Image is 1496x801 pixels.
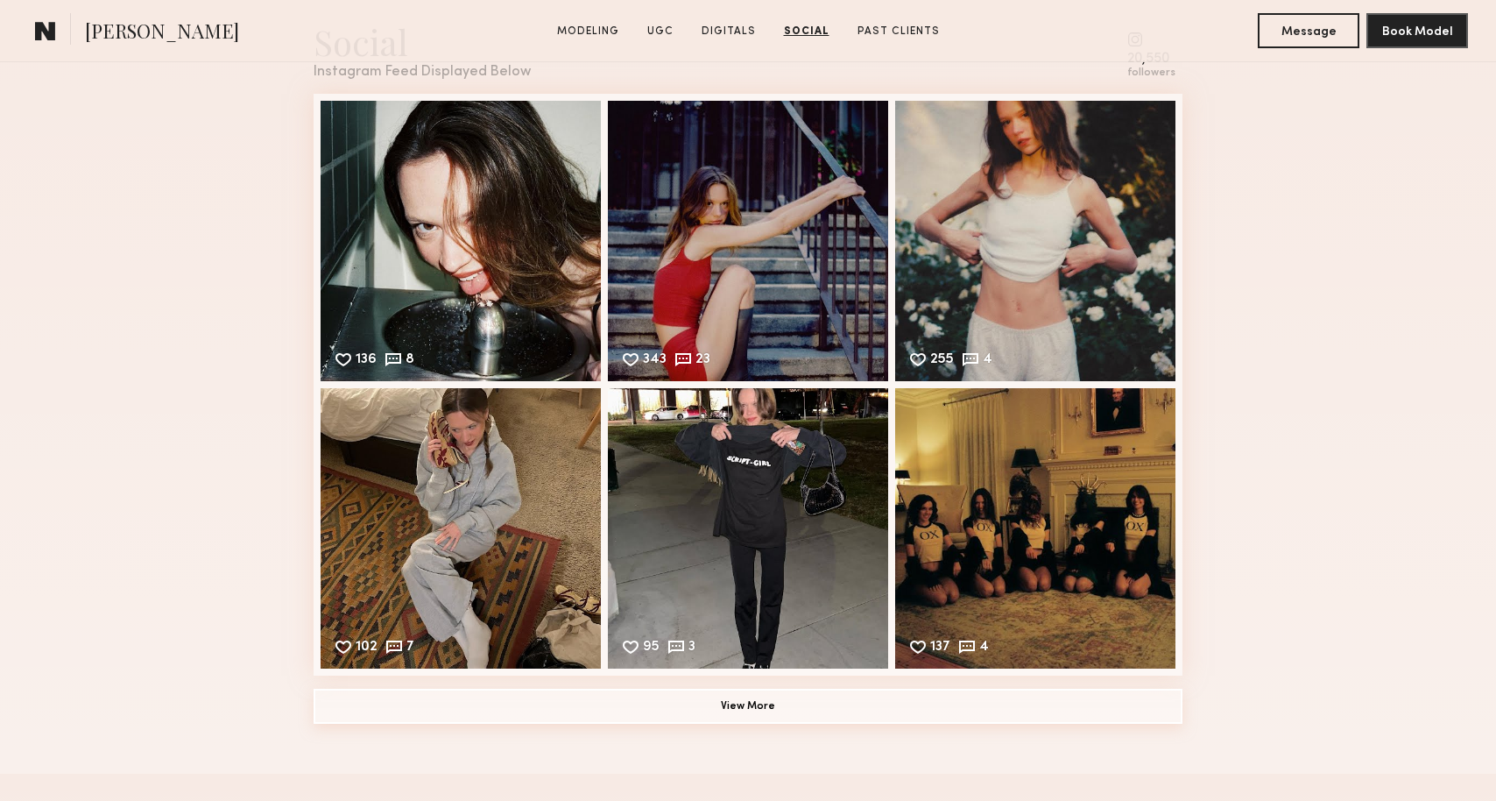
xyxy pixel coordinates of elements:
button: View More [314,689,1182,724]
a: Past Clients [850,24,947,39]
button: Message [1258,13,1359,48]
div: followers [1127,67,1175,80]
div: 20,550 [1127,53,1175,66]
a: UGC [640,24,681,39]
div: 95 [643,641,660,656]
a: Digitals [695,24,763,39]
div: 102 [356,641,378,656]
a: Social [777,24,836,39]
div: 3 [688,641,695,656]
div: 23 [695,353,710,369]
div: 137 [930,641,950,656]
div: Instagram Feed Displayed Below [314,65,531,80]
div: 4 [979,641,989,656]
a: Book Model [1366,23,1468,38]
div: 4 [983,353,992,369]
div: 255 [930,353,954,369]
div: 136 [356,353,377,369]
button: Book Model [1366,13,1468,48]
a: Modeling [550,24,626,39]
div: 343 [643,353,667,369]
div: 8 [406,353,414,369]
div: 7 [406,641,414,656]
span: [PERSON_NAME] [85,18,239,48]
